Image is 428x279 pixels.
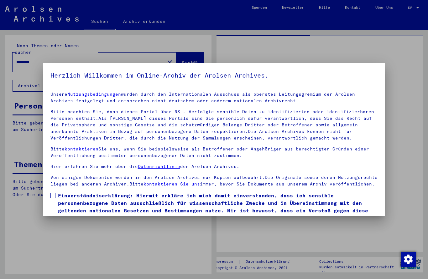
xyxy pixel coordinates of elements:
[144,181,200,187] a: kontaktieren Sie uns
[50,174,378,187] p: Von einigen Dokumenten werden in den Arolsen Archives nur Kopien aufbewahrt.Die Originale sowie d...
[50,109,378,141] p: Bitte beachten Sie, dass dieses Portal über NS - Verfolgte sensible Daten zu identifizierten oder...
[50,91,378,104] p: Unsere wurden durch den Internationalen Ausschuss als oberstes Leitungsgremium der Arolsen Archiv...
[50,146,378,159] p: Bitte Sie uns, wenn Sie beispielsweise als Betroffener oder Angehöriger aus berechtigten Gründen ...
[138,164,180,169] a: Datenrichtlinie
[67,91,121,97] a: Nutzungsbedingungen
[65,146,98,152] a: kontaktieren
[401,252,416,267] img: Zustimmung ändern
[58,192,378,222] span: Einverständniserklärung: Hiermit erkläre ich mich damit einverstanden, dass ich sensible personen...
[50,163,378,170] p: Hier erfahren Sie mehr über die der Arolsen Archives.
[50,70,378,80] h5: Herzlich Willkommen im Online-Archiv der Arolsen Archives.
